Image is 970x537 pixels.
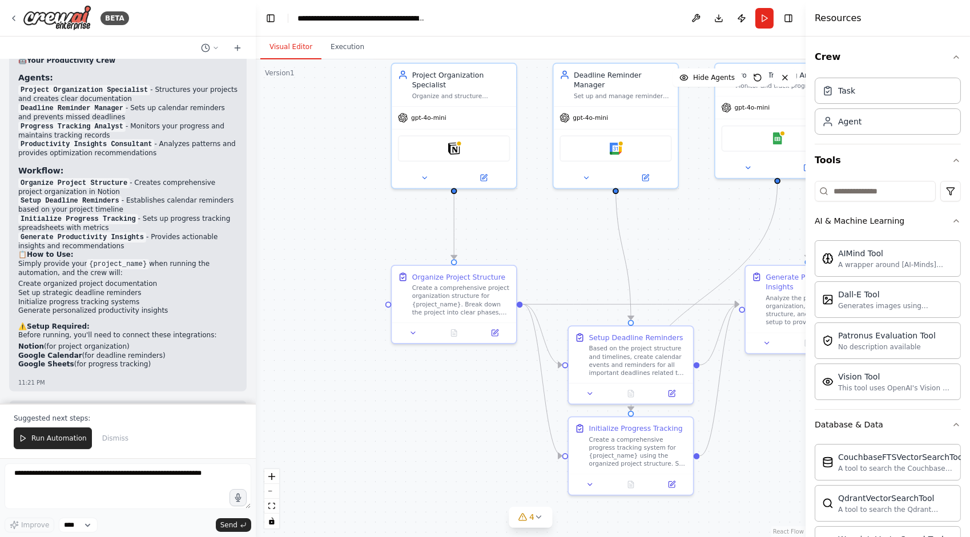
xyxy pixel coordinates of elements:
div: A wrapper around [AI-Minds]([URL][DOMAIN_NAME]). Useful for when you need answers to questions fr... [838,260,953,269]
code: Organize Project Structure [18,178,130,188]
button: Open in side panel [477,327,512,339]
div: Task [838,85,855,96]
strong: Google Calendar [18,352,82,360]
button: Database & Data [815,410,961,439]
strong: Workflow: [18,166,63,175]
div: Crew [815,73,961,144]
button: Click to speak your automation idea [230,489,247,506]
li: Generate personalized productivity insights [18,306,238,316]
span: gpt-4o-mini [573,114,608,122]
div: Initialize Progress Tracking [589,423,683,434]
span: Hide Agents [693,73,735,82]
button: No output available [610,387,653,399]
img: CouchbaseFTSVectorSearchTool [822,457,834,468]
button: No output available [610,478,653,490]
button: No output available [433,327,476,339]
div: Create a comprehensive project organization structure for {project_name}. Break down the project ... [412,284,510,317]
button: Hide left sidebar [263,10,279,26]
button: zoom out [264,484,279,499]
a: React Flow attribution [773,528,804,535]
div: Based on the project structure and timelines, create calendar events and reminders for all import... [589,345,687,377]
strong: Agents: [18,73,53,82]
button: Send [216,518,251,532]
code: Generate Productivity Insights [18,232,146,243]
span: Dismiss [102,434,128,443]
button: 4 [509,507,553,528]
div: Database & Data [815,419,883,430]
li: - Creates comprehensive project organization in Notion [18,179,238,197]
img: VisionTool [822,376,834,387]
strong: Setup Required: [27,322,90,330]
code: Setup Deadline Reminders [18,196,122,206]
div: Organize Project Structure [412,272,505,282]
button: Open in side panel [617,172,674,184]
button: Dismiss [96,427,134,449]
code: Initialize Progress Tracking [18,214,138,224]
strong: How to Use: [27,251,74,259]
button: toggle interactivity [264,514,279,528]
div: A tool to search the Qdrant database for relevant information on internal documents. [838,505,953,514]
div: Deadline Reminder Manager [574,70,672,90]
code: Productivity Insights Consultant [18,139,154,150]
span: Run Automation [31,434,87,443]
div: Create a comprehensive progress tracking system for {project_name} using the organized project st... [589,435,687,468]
button: AI & Machine Learning [815,206,961,236]
img: AIMindTool [822,253,834,264]
li: - Establishes calendar reminders based on your project timeline [18,196,238,215]
div: Version 1 [265,68,295,78]
li: - Analyzes patterns and provides optimization recommendations [18,140,238,158]
div: React Flow controls [264,469,279,528]
g: Edge from e0ccb517-681f-45c7-9c1e-af64b1506279 to 556ac84b-1868-4198-9995-c6252a415fd7 [700,299,739,461]
div: AI & Machine Learning [815,215,904,227]
g: Edge from 732698a0-2bca-4b21-b852-331c18e5eeec to e6a116e1-2248-414d-9efa-e5a7bac9c8c9 [523,299,562,370]
li: (for project organization) [18,342,238,352]
div: Initialize Progress TrackingCreate a comprehensive progress tracking system for {project_name} us... [567,417,694,496]
h4: Resources [815,11,862,25]
div: AI & Machine Learning [815,236,961,409]
g: Edge from dd1f78d2-3fa0-4eb5-be38-ae5416a79afd to e0ccb517-681f-45c7-9c1e-af64b1506279 [626,184,782,411]
h2: 🤖 [18,56,238,66]
div: This tool uses OpenAI's Vision API to describe the contents of an image. [838,383,953,393]
button: zoom in [264,469,279,484]
li: Create organized project documentation [18,280,238,289]
div: Deadline Reminder ManagerSet up and manage reminders for important deadlines related to {project_... [553,63,679,189]
code: Deadline Reminder Manager [18,103,126,114]
li: Set up strategic deadline reminders [18,289,238,298]
div: Monitor and track progress on goals for {project_name}, maintaining detailed progress records, mi... [735,82,834,90]
img: DallETool [822,294,834,305]
g: Edge from e6a116e1-2248-414d-9efa-e5a7bac9c8c9 to 556ac84b-1868-4198-9995-c6252a415fd7 [700,299,739,370]
div: CouchbaseFTSVectorSearchTool [838,451,965,463]
button: Open in side panel [455,172,512,184]
button: Open in side panel [654,478,689,490]
div: Agent [838,116,862,127]
div: Set up and manage reminders for important deadlines related to {project_name}, ensuring timely no... [574,92,672,100]
div: Progress Tracking AnalystMonitor and track progress on goals for {project_name}, maintaining deta... [714,63,840,179]
div: Project Organization Specialist [412,70,510,90]
img: Google Sheets [771,132,783,144]
div: Analyze the project organization, deadline structure, and initial progress setup to provide produ... [766,294,864,326]
div: Generate Productivity Insights [766,272,864,292]
div: Organize and structure personal projects by creating project overviews, breaking down tasks, and ... [412,92,510,100]
img: PatronusEvalTool [822,335,834,346]
img: Google Calendar [610,143,622,155]
li: Initialize progress tracking systems [18,298,238,307]
button: Hide Agents [673,68,742,87]
span: Send [220,520,238,530]
div: Setup Deadline RemindersBased on the project structure and timelines, create calendar events and ... [567,325,694,405]
h2: 📋 [18,251,238,260]
g: Edge from e0206b7d-4858-4846-bad9-4147f2147775 to 732698a0-2bca-4b21-b852-331c18e5eeec [449,184,459,259]
div: Generates images using OpenAI's Dall-E model. [838,301,953,310]
p: Suggested next steps: [14,414,242,423]
div: Project Organization SpecialistOrganize and structure personal projects by creating project overv... [391,63,517,189]
div: Generate Productivity InsightsAnalyze the project organization, deadline structure, and initial p... [744,265,871,354]
span: gpt-4o-mini [734,104,770,112]
div: AIMind Tool [838,248,953,259]
button: Crew [815,41,961,73]
code: {project_name} [87,259,149,269]
div: No description available [838,342,936,352]
code: Project Organization Specialist [18,85,150,95]
div: Dall-E Tool [838,289,953,300]
button: Run Automation [14,427,92,449]
div: A tool to search the Couchbase database for relevant information on internal documents. [838,464,965,473]
li: - Sets up progress tracking spreadsheets with metrics [18,215,238,233]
